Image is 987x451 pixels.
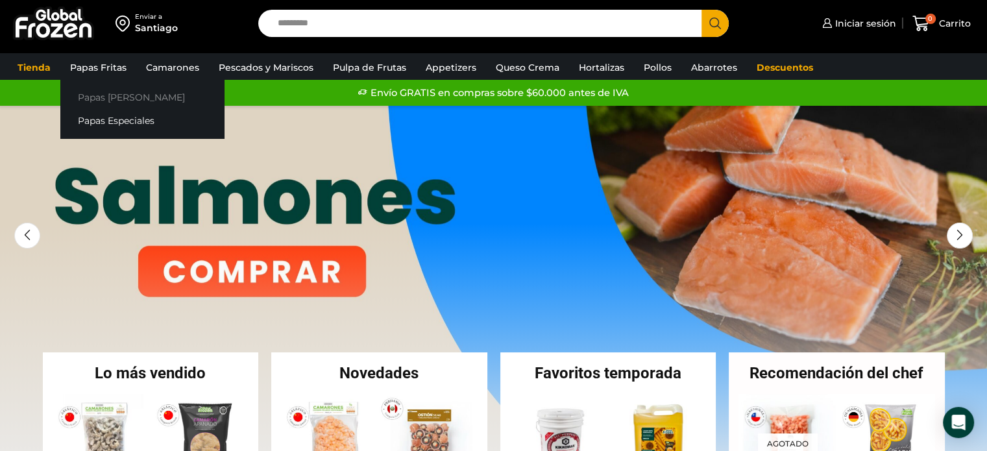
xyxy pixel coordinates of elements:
div: Open Intercom Messenger [943,407,974,438]
span: 0 [925,14,936,24]
div: Previous slide [14,223,40,249]
div: Enviar a [135,12,178,21]
h2: Lo más vendido [43,365,259,381]
a: Pescados y Mariscos [212,55,320,80]
a: Hortalizas [572,55,631,80]
a: Queso Crema [489,55,566,80]
a: Papas Especiales [60,109,224,133]
a: Appetizers [419,55,483,80]
img: address-field-icon.svg [116,12,135,34]
h2: Recomendación del chef [729,365,945,381]
a: 0 Carrito [909,8,974,39]
a: Abarrotes [685,55,744,80]
a: Pollos [637,55,678,80]
a: Camarones [140,55,206,80]
a: Papas Fritas [64,55,133,80]
h2: Novedades [271,365,487,381]
h2: Favoritos temporada [500,365,716,381]
div: Santiago [135,21,178,34]
a: Iniciar sesión [819,10,896,36]
div: Next slide [947,223,973,249]
a: Pulpa de Frutas [326,55,413,80]
span: Iniciar sesión [832,17,896,30]
a: Tienda [11,55,57,80]
span: Carrito [936,17,971,30]
button: Search button [701,10,729,37]
a: Descuentos [750,55,820,80]
a: Papas [PERSON_NAME] [60,85,224,109]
